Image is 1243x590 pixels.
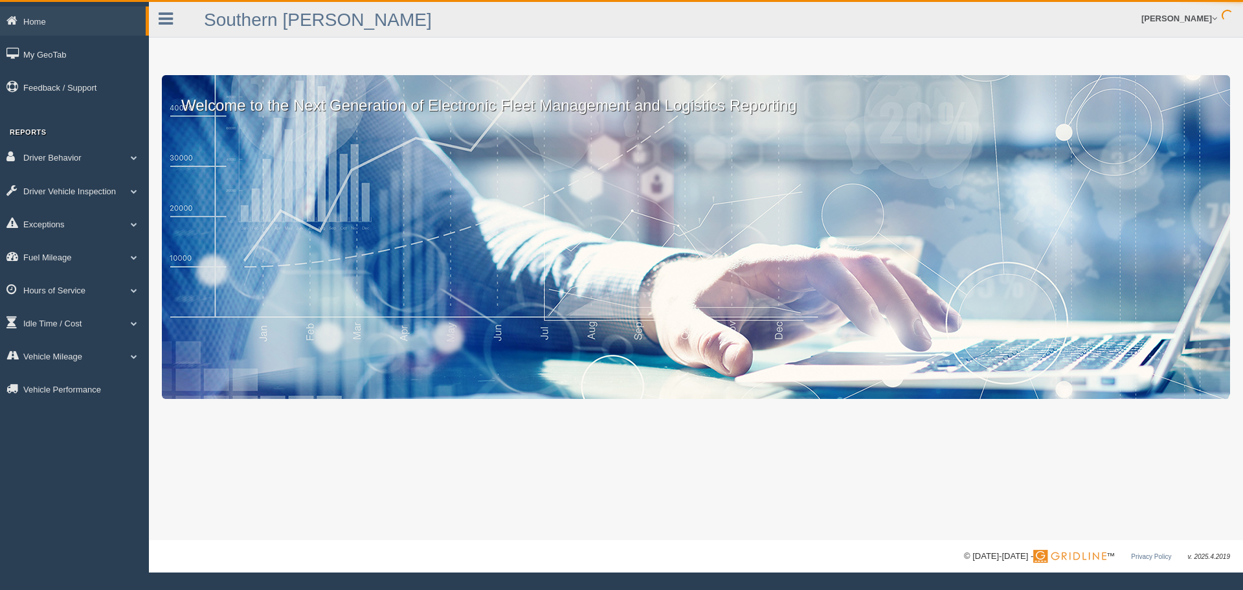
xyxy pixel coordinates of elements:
[1131,553,1171,560] a: Privacy Policy
[204,10,432,30] a: Southern [PERSON_NAME]
[1188,553,1230,560] span: v. 2025.4.2019
[162,75,1230,117] p: Welcome to the Next Generation of Electronic Fleet Management and Logistics Reporting
[1033,550,1106,563] img: Gridline
[964,550,1230,563] div: © [DATE]-[DATE] - ™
